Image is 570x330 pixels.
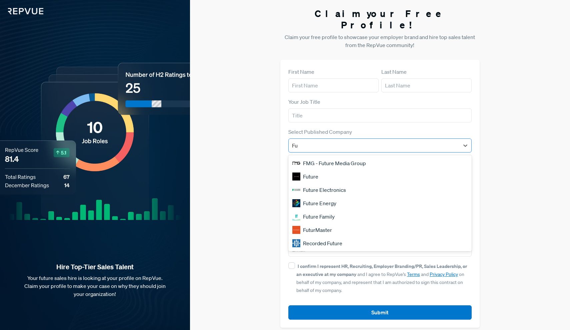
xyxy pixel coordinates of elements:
[381,78,472,92] input: Last Name
[280,33,480,49] p: Claim your free profile to showcase your employer brand and hire top sales talent from the RepVue...
[292,199,300,207] img: Future Energy
[292,226,300,234] img: FuturMaster
[288,68,314,76] label: First Name
[288,197,472,210] div: Future Energy
[296,263,467,277] strong: I confirm I represent HR, Recruiting, Employer Branding/PR, Sales Leadership, or an executive at ...
[288,305,472,320] button: Submit
[11,274,179,298] p: Your future sales hire is looking at your profile on RepVue. Claim your profile to make your case...
[288,170,472,183] div: Future
[288,78,379,92] input: First Name
[288,210,472,223] div: Future Family
[296,263,467,293] span: and I agree to RepVue’s and on behalf of my company, and represent that I am authorized to sign t...
[407,271,420,277] a: Terms
[288,183,472,197] div: Future Electronics
[292,213,300,221] img: Future Family
[288,108,472,122] input: Title
[11,263,179,271] strong: Hire Top-Tier Sales Talent
[292,173,300,181] img: Future
[292,186,300,194] img: Future Electronics
[288,98,320,106] label: Your Job Title
[288,223,472,237] div: FuturMaster
[288,156,472,170] div: FMG - Future Media Group
[280,8,480,30] h3: Claim your Free Profile!
[292,159,300,167] img: FMG - Future Media Group
[381,68,407,76] label: Last Name
[292,239,300,247] img: Recorded Future
[288,237,472,250] div: Recorded Future
[288,128,352,136] label: Select Published Company
[430,271,458,277] a: Privacy Policy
